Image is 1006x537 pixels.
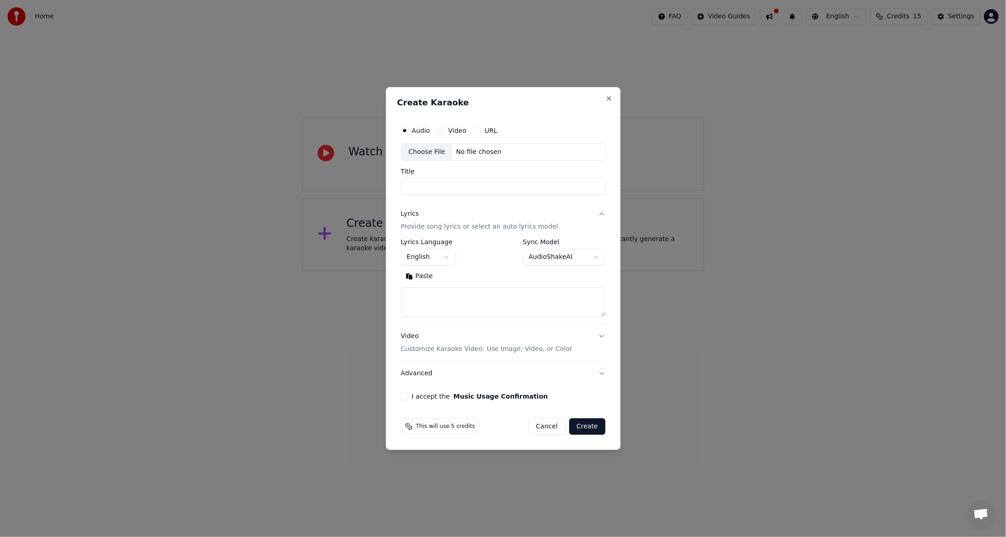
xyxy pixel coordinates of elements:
[401,168,605,175] label: Title
[523,239,605,245] label: Sync Model
[401,239,605,324] div: LyricsProvide song lyrics or select an auto lyrics model
[453,393,548,400] button: I accept the
[412,127,430,134] label: Audio
[452,148,505,157] div: No file chosen
[412,393,548,400] label: I accept the
[416,423,475,430] span: This will use 5 credits
[448,127,466,134] label: Video
[401,144,453,160] div: Choose File
[569,418,605,435] button: Create
[485,127,498,134] label: URL
[401,239,456,245] label: Lyrics Language
[401,332,572,354] div: Video
[401,345,572,354] p: Customize Karaoke Video: Use Image, Video, or Color
[528,418,566,435] button: Cancel
[397,99,609,107] h2: Create Karaoke
[401,222,558,231] p: Provide song lyrics or select an auto lyrics model
[401,202,605,239] button: LyricsProvide song lyrics or select an auto lyrics model
[401,324,605,361] button: VideoCustomize Karaoke Video: Use Image, Video, or Color
[401,362,605,385] button: Advanced
[401,269,438,284] button: Paste
[401,209,419,219] div: Lyrics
